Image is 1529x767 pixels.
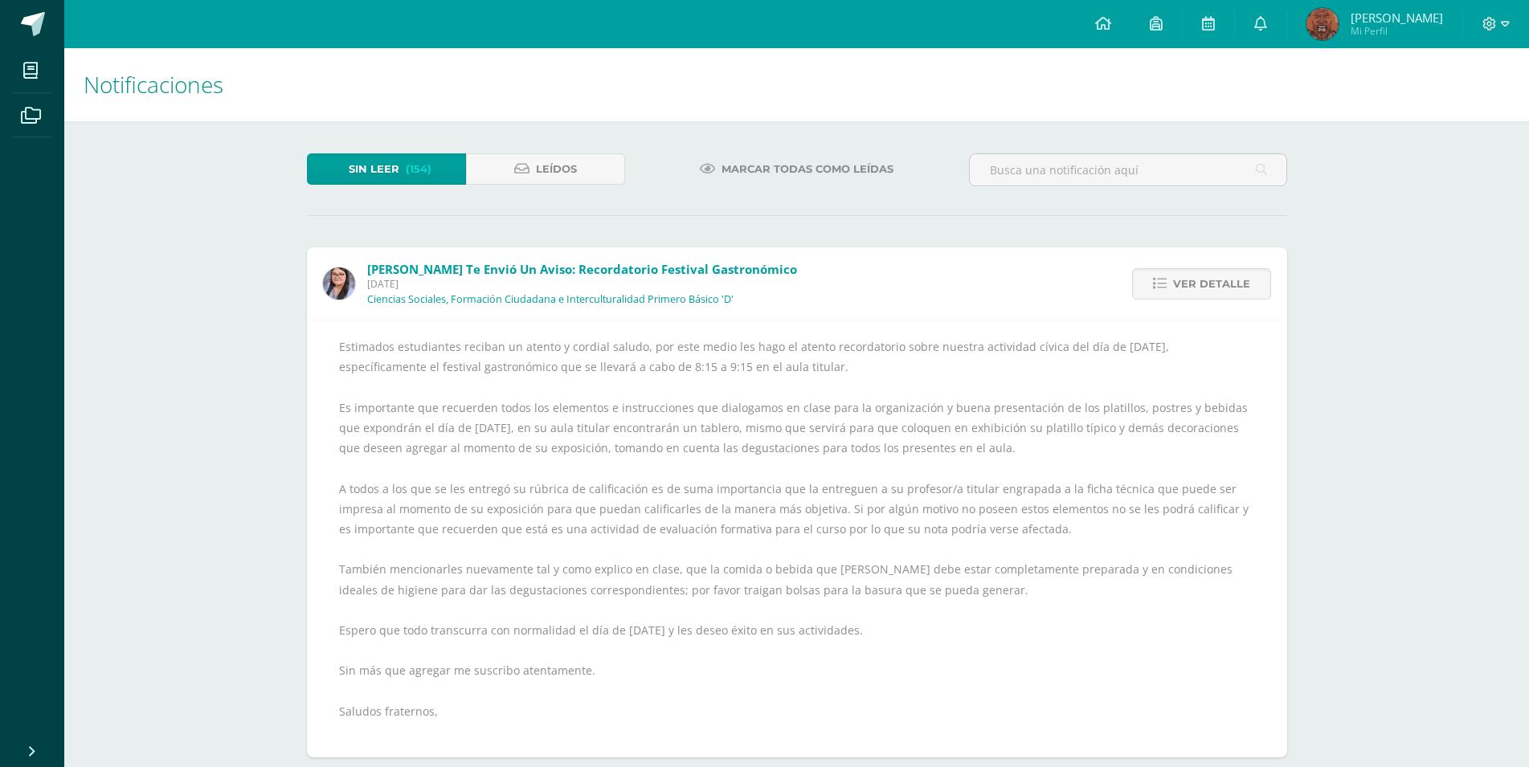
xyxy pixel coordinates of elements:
[84,69,223,100] span: Notificaciones
[323,267,355,300] img: 17db063816693a26b2c8d26fdd0faec0.png
[1351,24,1443,38] span: Mi Perfil
[1306,8,1339,40] img: 9135f6be26e83e1656d24adf2032681a.png
[722,154,893,184] span: Marcar todas como leídas
[367,293,734,306] p: Ciencias Sociales, Formación Ciudadana e Interculturalidad Primero Básico 'D'
[1173,269,1250,299] span: Ver detalle
[339,337,1255,741] div: Estimados estudiantes reciban un atento y cordial saludo, por este medio les hago el atento recor...
[970,154,1286,186] input: Busca una notificación aquí
[349,154,399,184] span: Sin leer
[466,153,625,185] a: Leídos
[367,261,797,277] span: [PERSON_NAME] te envió un aviso: Recordatorio Festival Gastronómico
[1351,10,1443,26] span: [PERSON_NAME]
[307,153,466,185] a: Sin leer(154)
[406,154,431,184] span: (154)
[367,277,797,291] span: [DATE]
[536,154,577,184] span: Leídos
[680,153,914,185] a: Marcar todas como leídas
